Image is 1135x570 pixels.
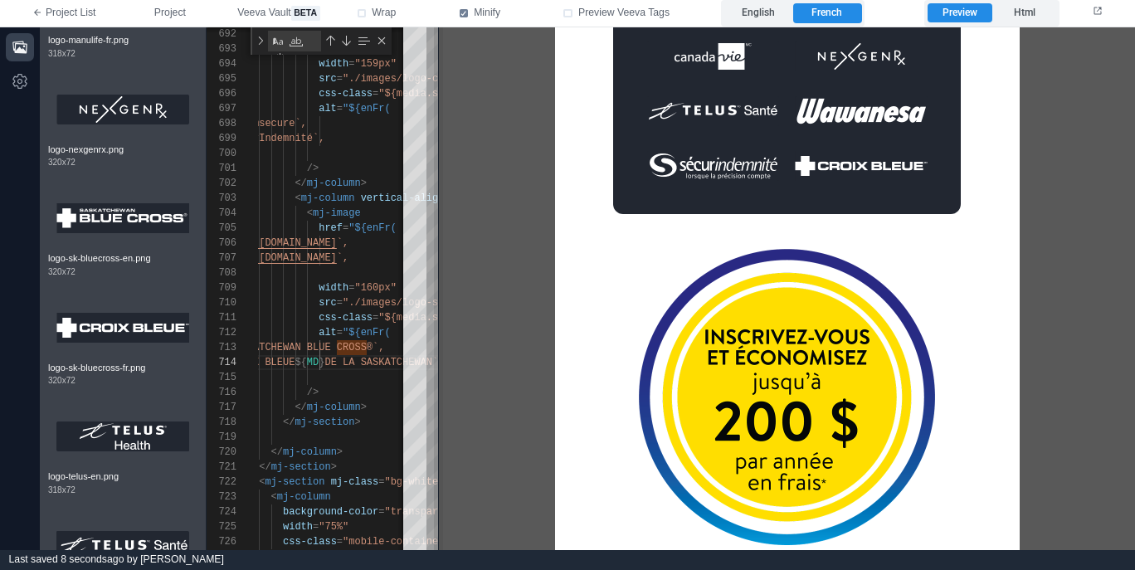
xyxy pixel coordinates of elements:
span: logo-sk-bluecross-fr.png [48,361,197,375]
span: > [361,402,367,413]
span: Project [154,6,186,21]
span: 318 x 72 [48,484,76,496]
span: mj-image [313,207,361,219]
span: logo-manulife-fr.png [48,33,197,47]
div: 712 [207,325,236,340]
span: mj-class [331,476,379,488]
span: logo-sk-bluecross-en.png [48,251,197,266]
label: English [724,3,792,23]
span: "${enFr( [343,103,391,114]
span: = [337,327,343,339]
span: src [319,73,337,85]
div: 720 [207,445,236,460]
span: </ [295,178,306,189]
span: "160px" [354,282,396,294]
textarea: Find [269,32,275,51]
div: 722 [207,475,236,490]
span: /> [307,387,319,398]
span: } [319,357,324,368]
div: 700 [207,146,236,161]
span: = [348,58,354,70]
span: < [307,207,313,219]
span: </ [295,402,306,413]
label: French [793,3,861,23]
span: `claimsecure`, [223,118,307,129]
span: Minify [474,6,500,21]
div: 701 [207,161,236,176]
span: < [295,192,300,204]
div: 697 [207,101,236,116]
div: 727 [207,549,236,564]
span: "bg-white" [384,476,444,488]
div: 709 [207,280,236,295]
span: </ [259,461,270,473]
span: beta [291,6,320,21]
div: 725 [207,519,236,534]
span: "${media.smallDown`padding-top: ${MOBILE_LOGO_PADD [378,88,677,100]
div: 694 [207,56,236,71]
span: 318 x 72 [48,47,76,60]
span: MD [307,357,319,368]
span: < [259,476,265,488]
span: 320 x 72 [48,374,76,387]
div: 716 [207,385,236,400]
span: background-color [283,506,378,518]
div: 707 [207,251,236,266]
span: mj-section [265,476,324,488]
span: alt [319,327,337,339]
span: logo-nexgenrx.png [48,143,197,157]
span: mj-section [295,417,354,428]
span: < [271,491,277,503]
span: > [361,178,367,189]
span: > [331,461,337,473]
span: mj-column [301,192,355,204]
span: href [319,222,343,234]
span: = [348,282,354,294]
span: "transparent" [384,506,462,518]
span: src [319,297,337,309]
span: `SécurIndemnité`, [223,133,324,144]
div: 723 [207,490,236,504]
span: alt [319,103,337,114]
span: `, [337,237,348,249]
span: `, [337,252,348,264]
span: </ [271,446,283,458]
span: `SASKATCHEWAN BLUE CROSS®`, [223,342,384,353]
div: 711 [207,310,236,325]
div: 699 [207,131,236,146]
div: 719 [207,430,236,445]
div: 715 [207,370,236,385]
div: 714 [207,355,236,370]
div: Find in Selection (⌥⌘L) [354,32,373,50]
div: 724 [207,504,236,519]
span: "${media.smallDown`padding-top: ${MOBILE_LOGO_PADD [378,312,677,324]
span: = [337,103,343,114]
span: mj-section [271,461,331,473]
div: 717 [207,400,236,415]
div: 703 [207,191,236,206]
div: 708 [207,266,236,280]
span: = [337,297,343,309]
span: = [337,536,343,548]
span: css-class [319,312,373,324]
span: > [337,446,343,458]
div: 696 [207,86,236,101]
div: Close (Escape) [375,34,388,47]
span: /> [307,163,319,174]
span: = [313,521,319,533]
span: "75%" [319,521,348,533]
span: css-class [319,88,373,100]
div: 706 [207,236,236,251]
span: DE LA SASKATCHEWAN`, [324,357,444,368]
div: Match Whole Word (⌥⌘W) [288,33,304,50]
span: mj-column [307,402,361,413]
div: Match Case (⌥⌘C) [270,33,286,50]
div: Next Match (Enter) [339,34,353,47]
div: 704 [207,206,236,221]
span: 320 x 72 [48,266,76,278]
